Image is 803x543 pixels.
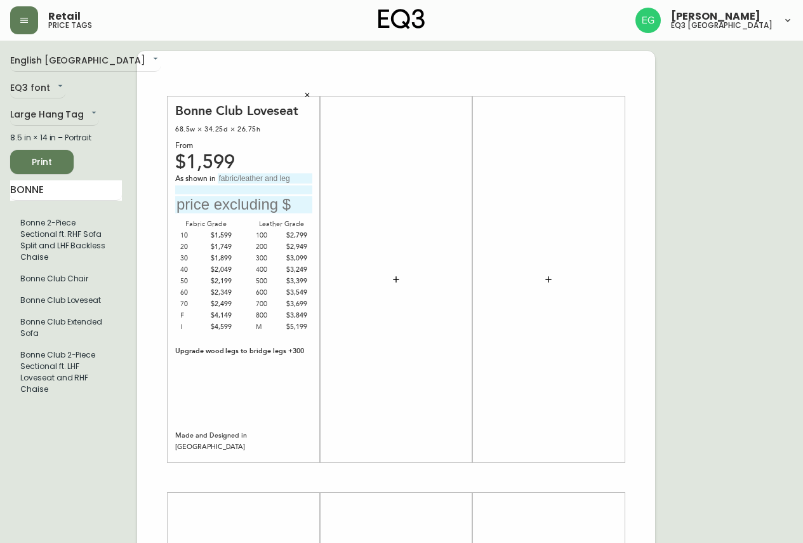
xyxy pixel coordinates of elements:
div: 500 [256,276,282,287]
input: fabric/leather and leg [218,173,312,184]
div: $1,899 [206,253,232,264]
li: Large Hang Tag [10,311,122,344]
div: $2,499 [206,298,232,310]
h5: eq3 [GEOGRAPHIC_DATA] [671,22,773,29]
li: Large Hang Tag [10,344,122,400]
div: $2,949 [281,241,307,253]
div: English [GEOGRAPHIC_DATA] [10,51,161,72]
input: price excluding $ [175,196,312,213]
div: I [180,321,206,333]
div: 200 [256,241,282,253]
div: $1,599 [206,230,232,241]
div: $2,799 [281,230,307,241]
div: 600 [256,287,282,298]
div: Made and Designed in [GEOGRAPHIC_DATA] [175,430,312,453]
span: [PERSON_NAME] [671,11,760,22]
div: 50 [180,276,206,287]
div: Upgrade wood legs to bridge legs +300 [175,345,312,357]
div: EQ3 font [10,78,65,99]
div: $3,849 [281,310,307,321]
div: Large Hang Tag [10,105,99,126]
div: $3,699 [281,298,307,310]
img: db11c1629862fe82d63d0774b1b54d2b [635,8,661,33]
div: $4,149 [206,310,232,321]
div: Bonne Club Loveseat [175,103,312,119]
div: 70 [180,298,206,310]
span: Print [20,154,63,170]
div: 60 [180,287,206,298]
div: 800 [256,310,282,321]
div: 40 [180,264,206,276]
div: $3,249 [281,264,307,276]
h5: price tags [48,22,92,29]
img: logo [378,9,425,29]
div: 400 [256,264,282,276]
li: Large Hang Tag [10,268,122,290]
div: $1,749 [206,241,232,253]
div: From [175,140,312,152]
div: $3,399 [281,276,307,287]
div: 8.5 in × 14 in – Portrait [10,132,122,144]
div: $3,549 [281,287,307,298]
div: 700 [256,298,282,310]
div: Fabric Grade [175,218,237,230]
li: Large Hang Tag [10,290,122,311]
span: Retail [48,11,81,22]
div: 30 [180,253,206,264]
div: 10 [180,230,206,241]
div: 100 [256,230,282,241]
div: $3,099 [281,253,307,264]
div: M [256,321,282,333]
div: $5,199 [281,321,307,333]
li: Large Hang Tag [10,212,122,268]
div: $1,599 [175,157,312,168]
div: $2,049 [206,264,232,276]
button: Print [10,150,74,174]
div: Leather Grade [251,218,312,230]
input: Search [10,180,122,201]
div: $4,599 [206,321,232,333]
div: 68.5w × 34.25d × 26.75h [175,124,312,135]
div: 300 [256,253,282,264]
div: $2,199 [206,276,232,287]
div: $2,349 [206,287,232,298]
span: As shown in [175,173,218,185]
div: 20 [180,241,206,253]
div: F [180,310,206,321]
